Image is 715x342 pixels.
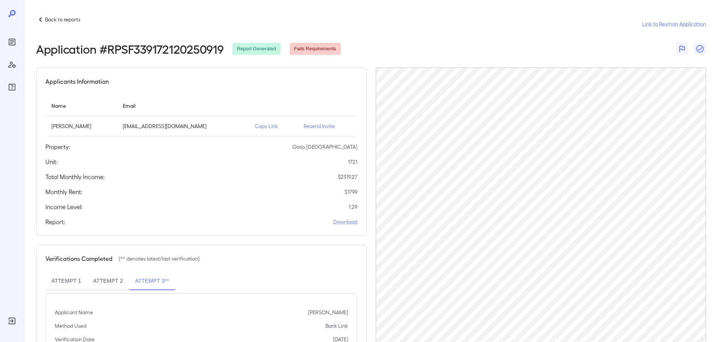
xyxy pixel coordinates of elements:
[45,272,87,290] button: Attempt 1
[45,77,109,86] h5: Applicants Information
[45,202,83,211] h5: Income Level:
[694,43,706,55] button: Close Report
[6,81,18,93] div: FAQ
[36,42,223,56] h2: Application # RPSF339172120250919
[345,188,357,196] p: $ 1799
[129,272,175,290] button: Attempt 3**
[6,36,18,48] div: Reports
[232,45,280,53] span: Report Generated
[87,272,129,290] button: Attempt 2
[119,255,200,262] p: (** denotes latest/last verification)
[51,122,111,130] p: [PERSON_NAME]
[676,43,688,55] button: Flag Report
[304,122,351,130] p: Resend Invite
[55,309,93,316] p: Applicant Name
[642,20,706,28] a: Link to Resman Application
[45,95,117,116] th: Name
[45,157,58,166] h5: Unit:
[255,122,292,130] p: Copy Link
[290,45,341,53] span: Fails Requirements
[6,59,18,71] div: Manage Users
[55,322,86,330] p: Method Used
[45,254,113,263] h5: Verifications Completed
[6,315,18,327] div: Log Out
[349,203,357,211] p: 1.29
[123,122,243,130] p: [EMAIL_ADDRESS][DOMAIN_NAME]
[338,173,357,181] p: $ 2319.27
[333,218,357,226] a: Download
[117,95,249,116] th: Email
[308,309,348,316] p: [PERSON_NAME]
[45,187,83,196] h5: Monthly Rent:
[45,172,105,181] h5: Total Monthly Income:
[325,322,348,330] p: Bank Link
[348,158,357,166] p: 1721
[45,217,65,226] h5: Report:
[45,142,70,151] h5: Property:
[45,16,80,23] p: Back to reports
[292,143,357,151] p: Oasis [GEOGRAPHIC_DATA]
[45,95,357,136] table: simple table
